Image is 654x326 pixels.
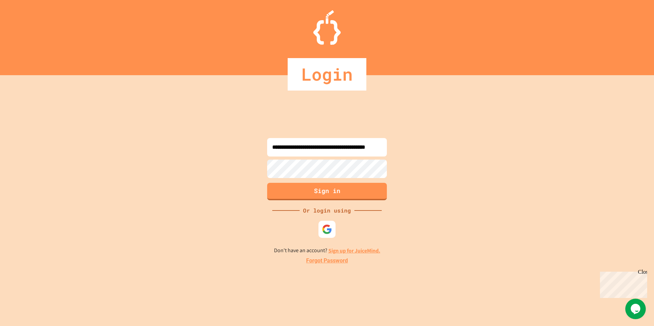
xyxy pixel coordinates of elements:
p: Don't have an account? [274,246,380,255]
div: Or login using [300,206,354,215]
iframe: chat widget [625,299,647,319]
div: Login [288,58,366,91]
img: google-icon.svg [322,224,332,234]
a: Sign up for JuiceMind. [328,247,380,254]
a: Forgot Password [306,257,348,265]
iframe: chat widget [597,269,647,298]
button: Sign in [267,183,387,200]
img: Logo.svg [313,10,341,45]
div: Chat with us now!Close [3,3,47,43]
